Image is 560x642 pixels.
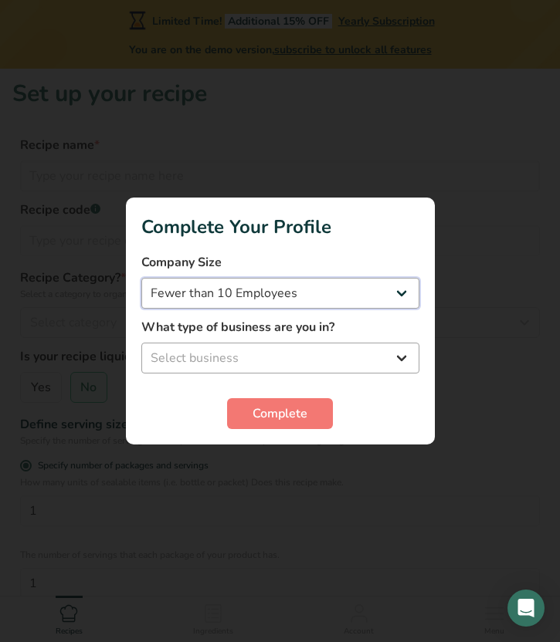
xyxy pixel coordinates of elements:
label: What type of business are you in? [141,318,419,336]
button: Complete [227,398,333,429]
label: Company Size [141,253,419,272]
h1: Complete Your Profile [141,213,419,241]
div: Open Intercom Messenger [507,590,545,627]
span: Complete [253,404,307,423]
